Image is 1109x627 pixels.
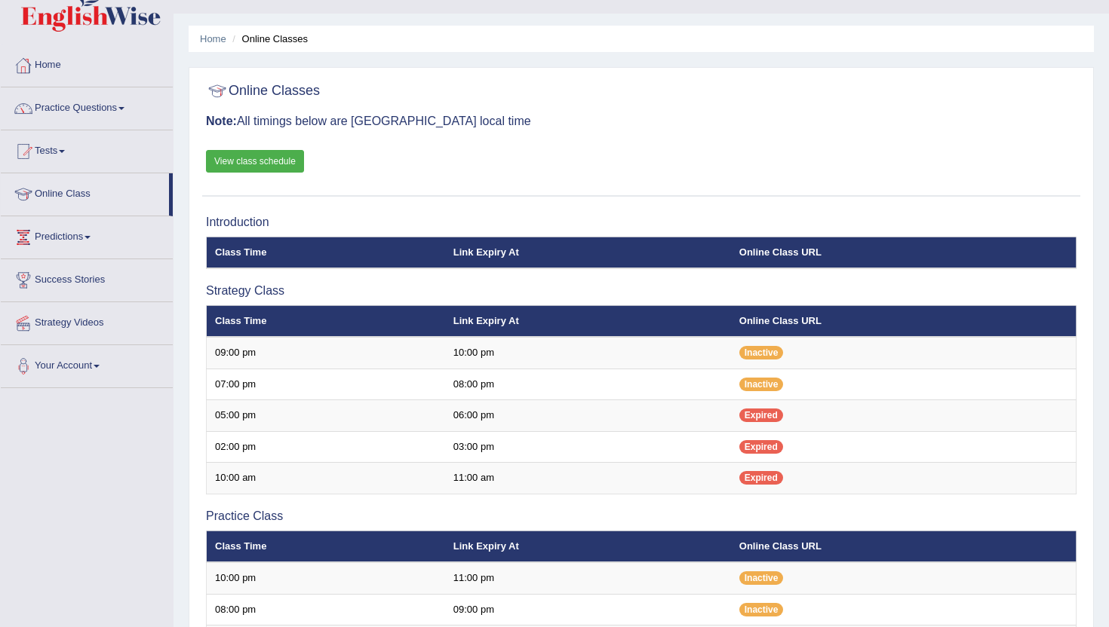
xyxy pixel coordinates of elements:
[206,115,237,127] b: Note:
[731,305,1077,337] th: Online Class URL
[1,173,169,211] a: Online Class
[207,463,445,494] td: 10:00 am
[206,216,1077,229] h3: Introduction
[206,509,1077,523] h3: Practice Class
[445,531,731,562] th: Link Expiry At
[445,400,731,432] td: 06:00 pm
[445,594,731,625] td: 09:00 pm
[1,345,173,383] a: Your Account
[207,562,445,594] td: 10:00 pm
[445,369,731,400] td: 08:00 pm
[200,33,226,44] a: Home
[739,471,783,485] span: Expired
[739,440,783,454] span: Expired
[229,32,308,46] li: Online Classes
[445,463,731,494] td: 11:00 am
[1,302,173,340] a: Strategy Videos
[1,44,173,82] a: Home
[206,150,304,173] a: View class schedule
[207,369,445,400] td: 07:00 pm
[207,237,445,268] th: Class Time
[206,284,1077,298] h3: Strategy Class
[445,237,731,268] th: Link Expiry At
[207,594,445,625] td: 08:00 pm
[739,346,784,359] span: Inactive
[739,378,784,391] span: Inactive
[731,531,1077,562] th: Online Class URL
[1,216,173,254] a: Predictions
[445,337,731,369] td: 10:00 pm
[207,431,445,463] td: 02:00 pm
[207,337,445,369] td: 09:00 pm
[206,115,1077,128] h3: All timings below are [GEOGRAPHIC_DATA] local time
[739,408,783,422] span: Expired
[207,400,445,432] td: 05:00 pm
[1,87,173,125] a: Practice Questions
[445,562,731,594] td: 11:00 pm
[207,305,445,337] th: Class Time
[739,603,784,616] span: Inactive
[739,571,784,585] span: Inactive
[1,259,173,297] a: Success Stories
[207,531,445,562] th: Class Time
[445,305,731,337] th: Link Expiry At
[206,80,320,102] h2: Online Classes
[445,431,731,463] td: 03:00 pm
[731,237,1077,268] th: Online Class URL
[1,130,173,168] a: Tests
